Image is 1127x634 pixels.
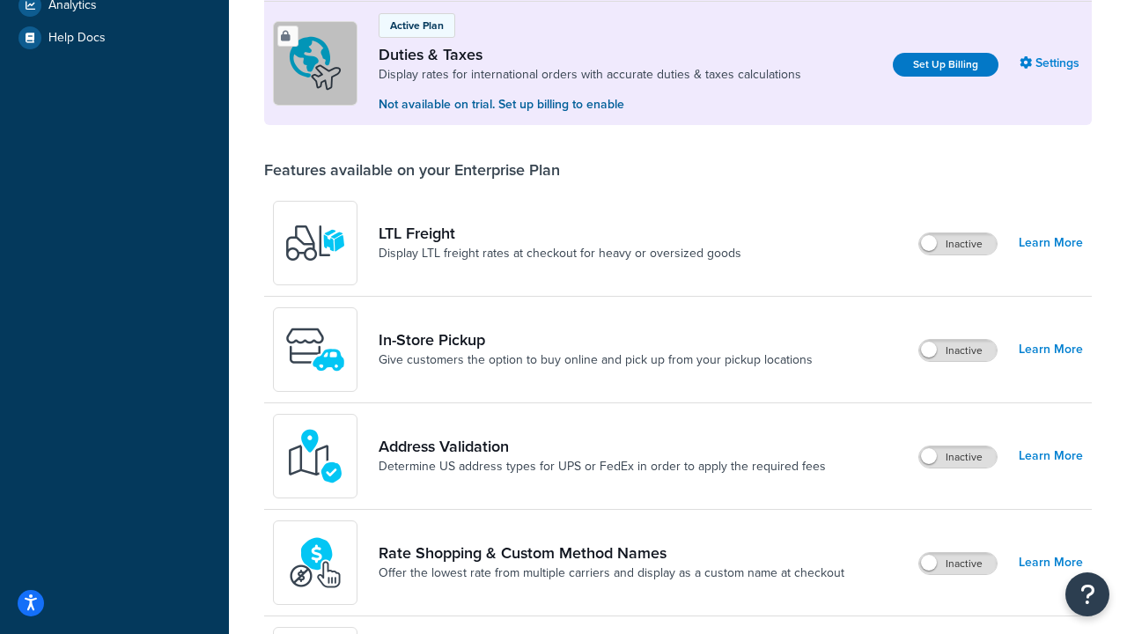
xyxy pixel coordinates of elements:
img: y79ZsPf0fXUFUhFXDzUgf+ktZg5F2+ohG75+v3d2s1D9TjoU8PiyCIluIjV41seZevKCRuEjTPPOKHJsQcmKCXGdfprl3L4q7... [284,212,346,274]
a: Learn More [1019,231,1083,255]
img: kIG8fy0lQAAAABJRU5ErkJggg== [284,425,346,487]
a: Display LTL freight rates at checkout for heavy or oversized goods [379,245,741,262]
img: icon-duo-feat-rate-shopping-ecdd8bed.png [284,532,346,593]
a: Help Docs [13,22,216,54]
a: Address Validation [379,437,826,456]
label: Inactive [919,233,997,254]
a: Settings [1020,51,1083,76]
a: Determine US address types for UPS or FedEx in order to apply the required fees [379,458,826,475]
a: Learn More [1019,550,1083,575]
img: wfgcfpwTIucLEAAAAASUVORK5CYII= [284,319,346,380]
p: Not available on trial. Set up billing to enable [379,95,801,114]
a: Rate Shopping & Custom Method Names [379,543,844,563]
a: In-Store Pickup [379,330,813,350]
a: Display rates for international orders with accurate duties & taxes calculations [379,66,801,84]
a: Learn More [1019,337,1083,362]
a: LTL Freight [379,224,741,243]
p: Active Plan [390,18,444,33]
div: Features available on your Enterprise Plan [264,160,560,180]
a: Set Up Billing [893,53,998,77]
a: Give customers the option to buy online and pick up from your pickup locations [379,351,813,369]
a: Learn More [1019,444,1083,468]
label: Inactive [919,340,997,361]
button: Open Resource Center [1065,572,1109,616]
span: Help Docs [48,31,106,46]
label: Inactive [919,446,997,468]
a: Duties & Taxes [379,45,801,64]
label: Inactive [919,553,997,574]
a: Offer the lowest rate from multiple carriers and display as a custom name at checkout [379,564,844,582]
